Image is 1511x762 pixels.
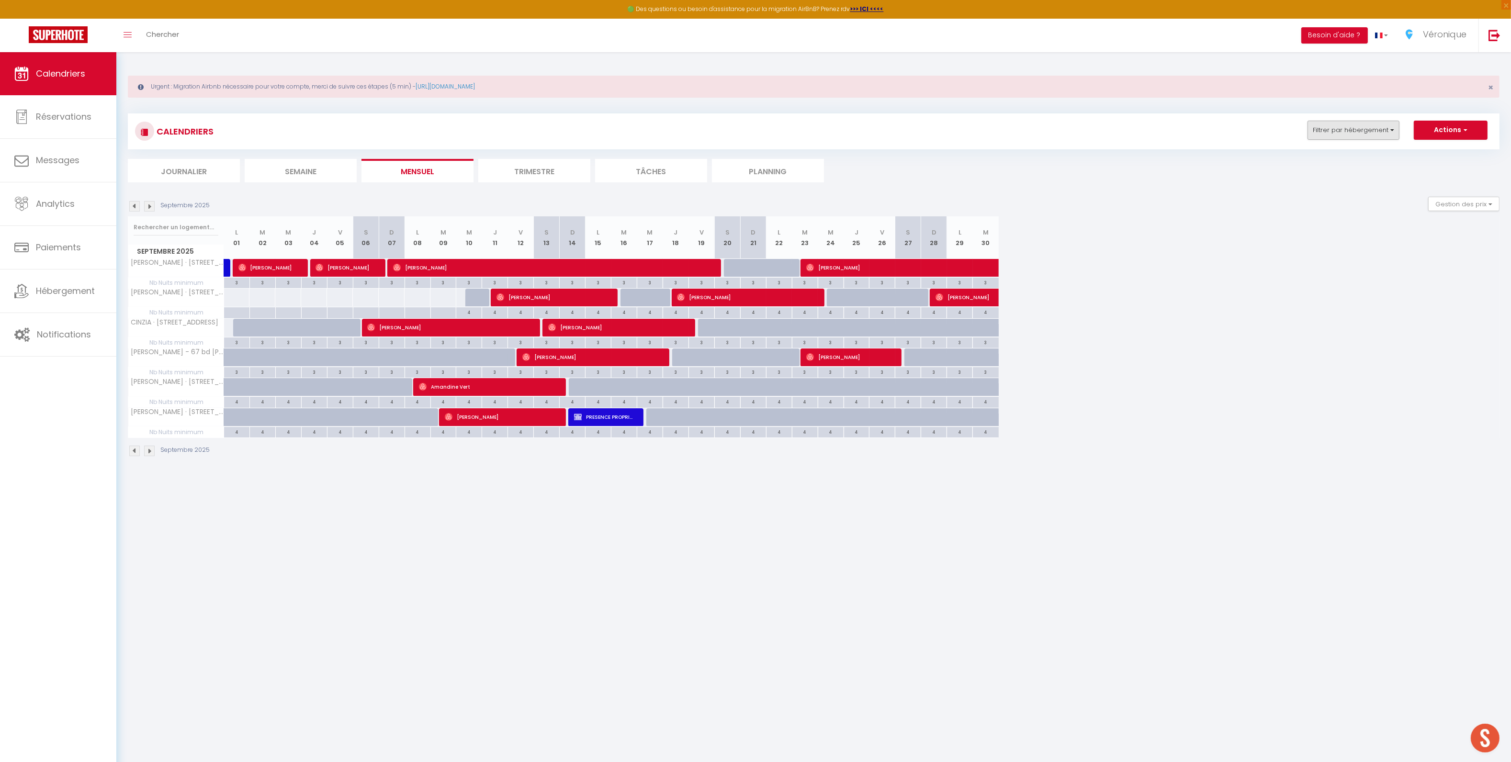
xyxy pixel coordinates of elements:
abbr: M [647,228,653,237]
div: 3 [224,367,249,376]
div: 3 [250,278,275,287]
div: 3 [715,367,740,376]
span: × [1488,81,1493,93]
abbr: S [364,228,368,237]
th: 28 [921,216,947,259]
div: 4 [482,397,507,406]
div: 3 [689,278,714,287]
div: 4 [689,397,714,406]
div: 3 [534,337,559,347]
div: 3 [921,337,947,347]
abbr: M [440,228,446,237]
span: Nb Nuits minimum [128,337,224,348]
div: 3 [611,367,637,376]
th: 20 [714,216,740,259]
div: 3 [663,278,688,287]
div: 3 [379,337,405,347]
span: [PERSON_NAME] - 67 bd [PERSON_NAME], [GEOGRAPHIC_DATA] [130,348,226,356]
div: 3 [482,337,507,347]
div: 3 [276,278,301,287]
img: Super Booking [29,26,88,43]
div: 3 [611,278,637,287]
div: 4 [456,397,482,406]
abbr: L [416,228,419,237]
div: 3 [973,278,998,287]
p: Septembre 2025 [160,201,210,210]
span: CINZIA · [STREET_ADDRESS] [130,319,219,326]
div: 4 [973,307,998,316]
div: 3 [715,278,740,287]
abbr: S [906,228,910,237]
abbr: J [493,228,497,237]
th: 08 [405,216,430,259]
abbr: D [751,228,755,237]
div: 4 [637,307,663,316]
div: 4 [353,397,379,406]
div: 3 [302,367,327,376]
div: 3 [431,278,456,287]
div: 3 [818,278,844,287]
div: 4 [611,307,637,316]
span: [PERSON_NAME] [367,318,531,336]
div: 3 [379,278,405,287]
th: 26 [869,216,895,259]
div: 3 [276,367,301,376]
div: 3 [353,367,379,376]
span: Septembre 2025 [128,245,224,258]
div: 3 [947,367,972,376]
span: Chercher [146,29,179,39]
div: 3 [869,367,895,376]
strong: >>> ICI <<<< [850,5,884,13]
div: 3 [534,278,559,287]
div: 4 [224,427,249,436]
div: 3 [276,337,301,347]
li: Trimestre [478,159,590,182]
span: [PERSON_NAME] [936,288,1222,306]
li: Tâches [595,159,707,182]
abbr: J [312,228,316,237]
div: 3 [663,367,688,376]
div: 3 [560,367,585,376]
div: 3 [844,337,869,347]
div: 3 [482,367,507,376]
th: 16 [611,216,637,259]
div: 3 [792,367,818,376]
div: 4 [508,427,533,436]
abbr: M [285,228,291,237]
th: 19 [688,216,714,259]
div: 4 [508,307,533,316]
div: 4 [586,397,611,406]
div: 4 [431,427,456,436]
abbr: S [725,228,730,237]
th: 10 [456,216,482,259]
span: Analytics [36,198,75,210]
th: 25 [844,216,869,259]
div: 4 [534,397,559,406]
abbr: V [880,228,884,237]
div: 3 [327,337,353,347]
div: 4 [534,427,559,436]
a: [URL][DOMAIN_NAME] [416,82,475,90]
div: 3 [715,337,740,347]
th: 04 [301,216,327,259]
p: Septembre 2025 [160,446,210,455]
div: 4 [792,397,818,406]
div: 4 [973,427,998,436]
div: 3 [637,278,663,287]
div: 3 [224,337,249,347]
th: 09 [430,216,456,259]
div: 4 [895,307,921,316]
div: 4 [379,427,405,436]
span: [PERSON_NAME] · [STREET_ADDRESS][PERSON_NAME] [130,289,226,296]
span: Notifications [37,328,91,340]
div: 3 [741,337,766,347]
input: Rechercher un logement... [134,219,218,236]
div: 3 [869,337,895,347]
div: 4 [663,427,688,436]
abbr: M [802,228,808,237]
th: 27 [895,216,921,259]
div: 4 [456,427,482,436]
div: 3 [482,278,507,287]
div: 3 [921,367,947,376]
th: 13 [534,216,560,259]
